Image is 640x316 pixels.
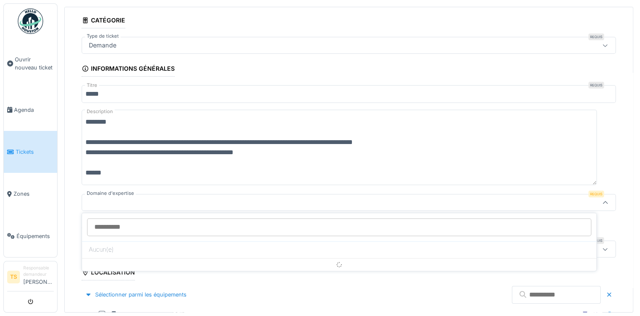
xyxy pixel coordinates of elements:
[4,131,57,173] a: Tickets
[4,173,57,215] a: Zones
[16,148,54,156] span: Tickets
[85,41,120,50] div: Demande
[15,55,54,72] span: Ouvrir nouveau ticket
[82,14,125,28] div: Catégorie
[14,106,54,114] span: Agenda
[14,190,54,198] span: Zones
[588,33,604,40] div: Requis
[23,265,54,289] li: [PERSON_NAME]
[82,241,596,258] div: Aucun(e)
[588,191,604,197] div: Requis
[82,289,190,300] div: Sélectionner parmi les équipements
[16,232,54,240] span: Équipements
[85,82,99,89] label: Titre
[588,82,604,89] div: Requis
[82,62,175,77] div: Informations générales
[4,89,57,131] a: Agenda
[23,265,54,278] div: Responsable demandeur
[82,266,135,280] div: Localisation
[7,265,54,291] a: TS Responsable demandeur[PERSON_NAME]
[85,190,136,197] label: Domaine d'expertise
[85,106,115,117] label: Description
[4,215,57,257] a: Équipements
[7,271,20,283] li: TS
[18,8,43,34] img: Badge_color-CXgf-gQk.svg
[85,33,121,40] label: Type de ticket
[4,39,57,89] a: Ouvrir nouveau ticket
